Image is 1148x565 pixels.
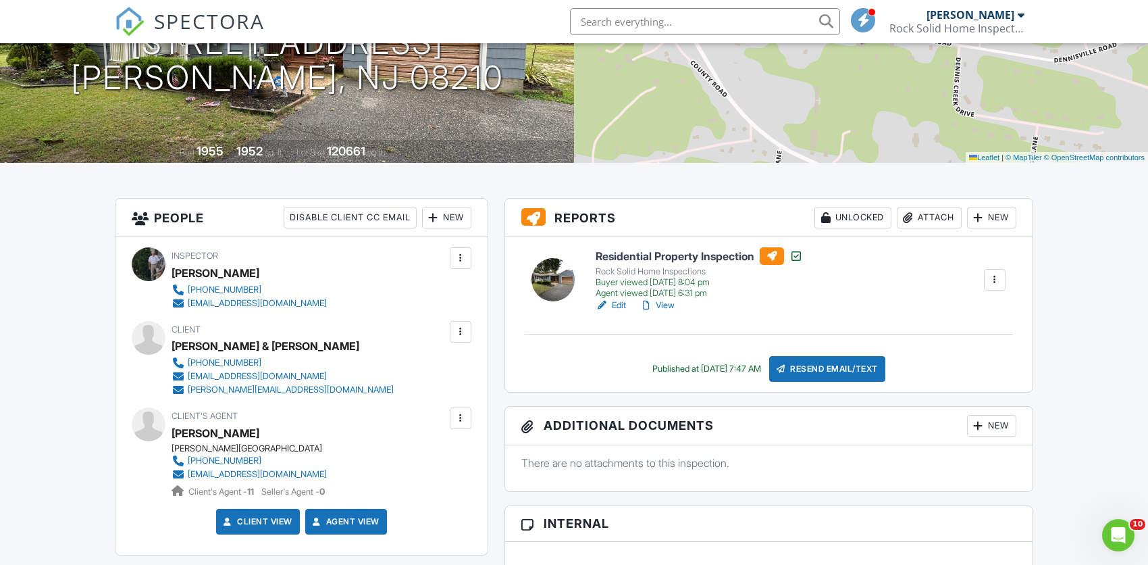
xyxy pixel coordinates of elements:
strong: 0 [319,487,325,497]
a: [PERSON_NAME] [172,423,259,443]
strong: 11 [247,487,254,497]
img: The Best Home Inspection Software - Spectora [115,7,145,36]
h1: [STREET_ADDRESS] [PERSON_NAME], NJ 08210 [71,25,504,97]
div: 120661 [327,144,365,158]
a: [PERSON_NAME][EMAIL_ADDRESS][DOMAIN_NAME] [172,383,394,397]
a: Residential Property Inspection Rock Solid Home Inspections Buyer viewed [DATE] 8:04 pm Agent vie... [596,247,803,299]
span: sq. ft. [265,147,284,157]
div: [EMAIL_ADDRESS][DOMAIN_NAME] [188,298,327,309]
div: Attach [897,207,962,228]
a: SPECTORA [115,18,265,47]
a: Client View [221,515,292,529]
div: 1952 [236,144,263,158]
div: [EMAIL_ADDRESS][DOMAIN_NAME] [188,371,327,382]
a: [EMAIL_ADDRESS][DOMAIN_NAME] [172,297,327,310]
a: Agent View [310,515,380,529]
div: Resend Email/Text [769,356,885,382]
a: [PHONE_NUMBER] [172,454,327,468]
iframe: Intercom live chat [1102,519,1134,551]
span: | [1001,153,1003,162]
a: Leaflet [969,153,999,162]
h3: Reports [505,199,1033,237]
div: [PHONE_NUMBER] [188,285,261,295]
a: Edit [596,299,626,312]
div: Unlocked [814,207,891,228]
p: There are no attachments to this inspection. [521,456,1016,470]
div: Rock Solid Home Inspections [596,266,803,277]
div: 1955 [197,144,224,158]
div: [PERSON_NAME][GEOGRAPHIC_DATA] [172,443,338,454]
div: New [422,207,471,228]
div: New [967,415,1016,437]
div: New [967,207,1016,228]
a: [EMAIL_ADDRESS][DOMAIN_NAME] [172,370,394,383]
div: Rock Solid Home Inspections, LLC [889,22,1024,35]
div: [PERSON_NAME][EMAIL_ADDRESS][DOMAIN_NAME] [188,385,394,395]
h3: Internal [505,506,1033,541]
span: Lot Size [296,147,325,157]
span: SPECTORA [154,7,265,35]
a: [PHONE_NUMBER] [172,356,394,370]
a: © OpenStreetMap contributors [1044,153,1145,162]
a: [EMAIL_ADDRESS][DOMAIN_NAME] [172,468,327,481]
span: sq.ft. [367,147,384,157]
input: Search everything... [570,8,840,35]
span: Client's Agent - [188,487,256,497]
div: [PHONE_NUMBER] [188,358,261,368]
span: Client's Agent [172,411,238,421]
div: [PHONE_NUMBER] [188,456,261,466]
h3: People [115,199,488,237]
div: [EMAIL_ADDRESS][DOMAIN_NAME] [188,469,327,480]
span: Inspector [172,251,218,261]
span: Seller's Agent - [261,487,325,497]
div: Disable Client CC Email [284,207,417,228]
div: Published at [DATE] 7:47 AM [652,364,761,374]
h6: Residential Property Inspection [596,247,803,265]
span: 10 [1130,519,1145,530]
div: [PERSON_NAME] & [PERSON_NAME] [172,336,359,356]
div: Agent viewed [DATE] 6:31 pm [596,288,803,299]
span: Built [180,147,194,157]
a: © MapTiler [1006,153,1042,162]
span: Client [172,324,201,335]
h3: Additional Documents [505,407,1033,445]
div: [PERSON_NAME] [927,8,1014,22]
a: [PHONE_NUMBER] [172,283,327,297]
div: [PERSON_NAME] [172,263,259,283]
div: Buyer viewed [DATE] 8:04 pm [596,277,803,288]
a: View [640,299,675,312]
